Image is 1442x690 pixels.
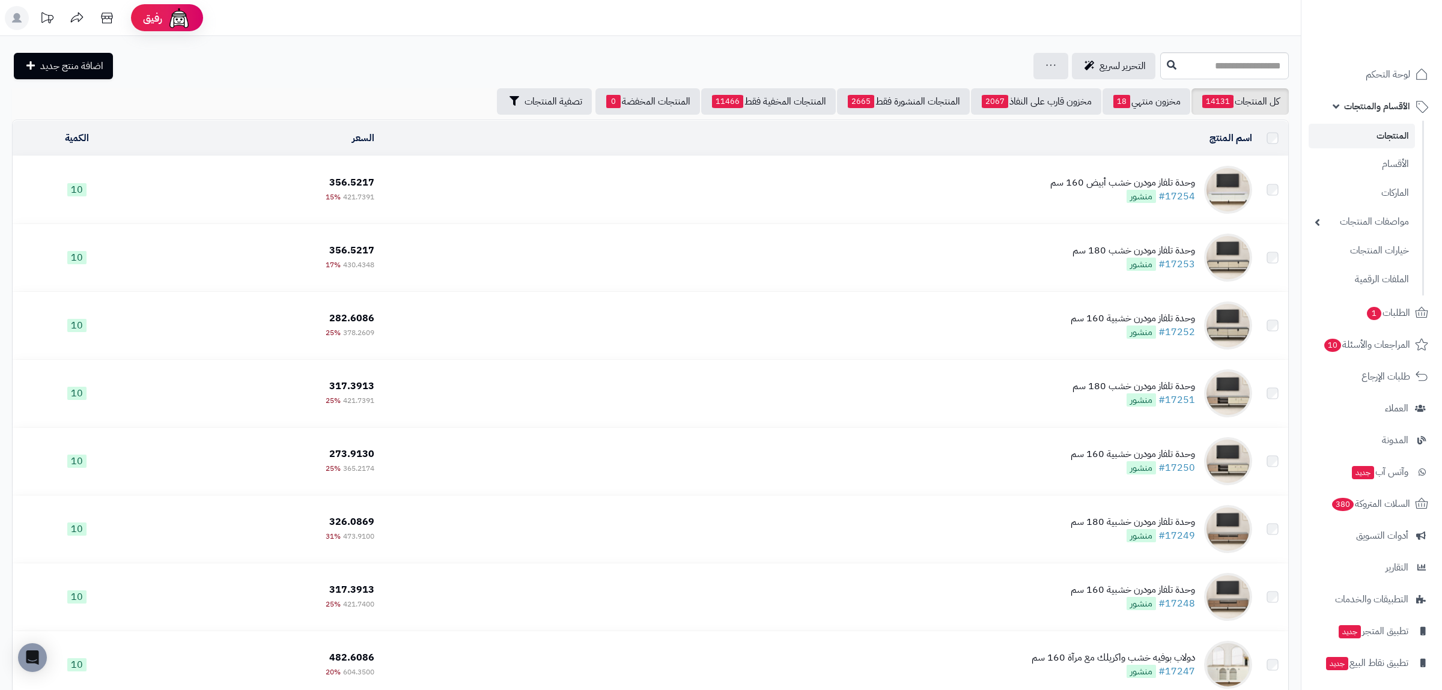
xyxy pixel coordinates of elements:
[1309,521,1435,550] a: أدوات التسويق
[329,447,374,461] span: 273.9130
[143,11,162,25] span: رفيق
[1367,307,1381,320] span: 1
[1309,124,1415,148] a: المنتجات
[1158,664,1195,679] a: #17247
[1309,489,1435,518] a: السلات المتروكة380
[1158,393,1195,407] a: #17251
[1325,655,1408,671] span: تطبيق نقاط البيع
[1209,131,1252,145] a: اسم المنتج
[326,599,341,610] span: 25%
[1332,498,1354,511] span: 380
[1309,238,1415,264] a: خيارات المنتجات
[1309,151,1415,177] a: الأقسام
[712,95,743,108] span: 11466
[167,6,191,30] img: ai-face.png
[1309,298,1435,327] a: الطلبات1
[1337,623,1408,640] span: تطبيق المتجر
[1324,339,1341,352] span: 10
[1191,88,1289,115] a: كل المنتجات14131
[67,658,87,671] span: 10
[1385,400,1408,417] span: العملاء
[1071,515,1195,529] div: وحدة تلفاز مودرن خشبية 180 سم
[1309,585,1435,614] a: التطبيقات والخدمات
[1323,336,1410,353] span: المراجعات والأسئلة
[1309,180,1415,206] a: الماركات
[14,53,113,79] a: اضافة منتج جديد
[1361,368,1410,385] span: طلبات الإرجاع
[1072,244,1195,258] div: وحدة تلفاز مودرن خشب 180 سم
[1360,34,1431,59] img: logo-2.png
[1335,591,1408,608] span: التطبيقات والخدمات
[837,88,970,115] a: المنتجات المنشورة فقط2665
[1309,649,1435,677] a: تطبيق نقاط البيعجديد
[32,6,62,33] a: تحديثات المنصة
[67,522,87,536] span: 10
[1326,657,1348,670] span: جديد
[343,395,374,406] span: 421.7391
[1202,95,1234,108] span: 14131
[1032,651,1195,665] div: دولاب بوفيه خشب واكريلك مع مرآة 160 سم
[701,88,836,115] a: المنتجات المخفية فقط11466
[1158,461,1195,475] a: #17250
[1309,458,1435,486] a: وآتس آبجديد
[67,183,87,196] span: 10
[1127,325,1156,339] span: منشور
[343,192,374,202] span: 421.7391
[1204,437,1252,485] img: وحدة تلفاز مودرن خشبية 160 سم
[1071,312,1195,325] div: وحدة تلفاز مودرن خشبية 160 سم
[326,327,341,338] span: 25%
[67,387,87,400] span: 10
[67,590,87,604] span: 10
[343,463,374,474] span: 365.2174
[326,463,341,474] span: 25%
[1382,432,1408,449] span: المدونة
[1204,505,1252,553] img: وحدة تلفاز مودرن خشبية 180 سم
[343,599,374,610] span: 421.7400
[343,327,374,338] span: 378.2609
[1309,267,1415,292] a: الملفات الرقمية
[329,650,374,665] span: 482.6086
[1103,88,1190,115] a: مخزون منتهي18
[1158,189,1195,204] a: #17254
[1204,573,1252,621] img: وحدة تلفاز مودرن خشبية 160 سم
[1309,330,1435,359] a: المراجعات والأسئلة10
[1127,258,1156,271] span: منشور
[1366,66,1410,83] span: لوحة التحكم
[1204,369,1252,417] img: وحدة تلفاز مودرن خشب 180 سم
[326,259,341,270] span: 17%
[343,259,374,270] span: 430.4348
[329,379,374,393] span: 317.3913
[1127,665,1156,678] span: منشور
[326,531,341,542] span: 31%
[525,94,582,109] span: تصفية المنتجات
[1204,641,1252,689] img: دولاب بوفيه خشب واكريلك مع مرآة 160 سم
[343,531,374,542] span: 473.9100
[1072,380,1195,393] div: وحدة تلفاز مودرن خشب 180 سم
[1386,559,1408,576] span: التقارير
[1158,528,1195,543] a: #17249
[65,131,89,145] a: الكمية
[329,311,374,325] span: 282.6086
[67,319,87,332] span: 10
[326,667,341,677] span: 20%
[1050,176,1195,190] div: وحدة تلفاز مودرن خشب أبيض 160 سم
[1127,529,1156,542] span: منشور
[1204,166,1252,214] img: وحدة تلفاز مودرن خشب أبيض 160 سم
[1339,625,1361,638] span: جديد
[67,251,87,264] span: 10
[1309,553,1435,582] a: التقارير
[1158,257,1195,271] a: #17253
[326,395,341,406] span: 25%
[67,455,87,468] span: 10
[326,192,341,202] span: 15%
[1204,234,1252,282] img: وحدة تلفاز مودرن خشب 180 سم
[1351,464,1408,480] span: وآتس آب
[1072,53,1155,79] a: التحرير لسريع
[1071,583,1195,597] div: وحدة تلفاز مودرن خشبية 160 سم
[1127,393,1156,407] span: منشور
[1344,98,1410,115] span: الأقسام والمنتجات
[40,59,103,73] span: اضافة منتج جديد
[1100,59,1146,73] span: التحرير لسريع
[329,583,374,597] span: 317.3913
[1127,461,1156,474] span: منشور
